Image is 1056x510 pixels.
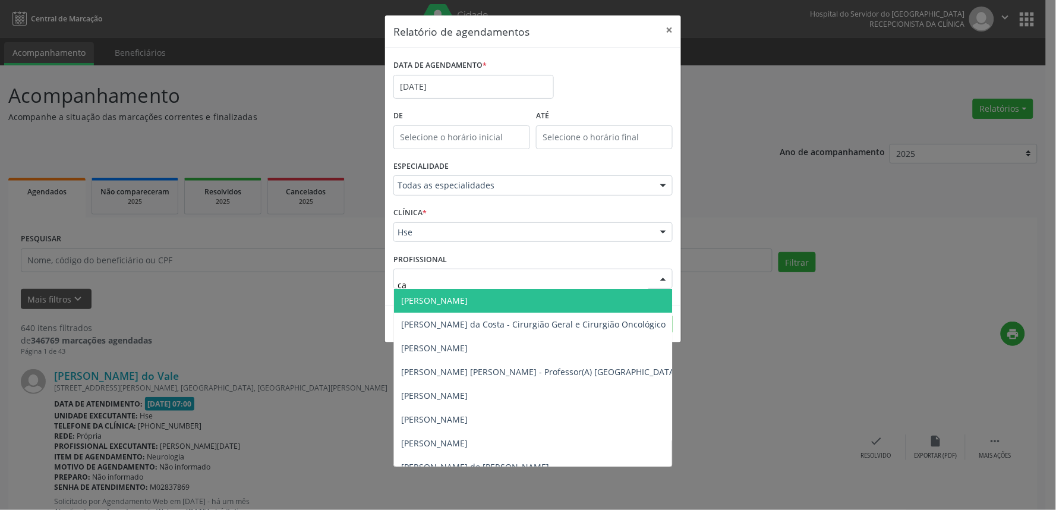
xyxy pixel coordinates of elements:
[393,204,427,222] label: CLÍNICA
[401,390,468,401] span: [PERSON_NAME]
[401,319,666,330] span: [PERSON_NAME] da Costa - Cirurgião Geral e Cirurgião Oncológico
[393,56,487,75] label: DATA DE AGENDAMENTO
[393,158,449,176] label: ESPECIALIDADE
[398,180,648,191] span: Todas as especialidades
[398,273,648,297] input: Selecione um profissional
[393,125,530,149] input: Selecione o horário inicial
[393,107,530,125] label: De
[398,226,648,238] span: Hse
[401,414,468,425] span: [PERSON_NAME]
[536,125,673,149] input: Selecione o horário final
[536,107,673,125] label: ATÉ
[657,15,681,45] button: Close
[401,366,677,377] span: [PERSON_NAME] [PERSON_NAME] - Professor(A) [GEOGRAPHIC_DATA]
[393,24,529,39] h5: Relatório de agendamentos
[393,250,447,269] label: PROFISSIONAL
[401,437,468,449] span: [PERSON_NAME]
[401,461,549,473] span: [PERSON_NAME] do [PERSON_NAME]
[393,75,554,99] input: Selecione uma data ou intervalo
[401,342,468,354] span: [PERSON_NAME]
[401,295,468,306] span: [PERSON_NAME]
